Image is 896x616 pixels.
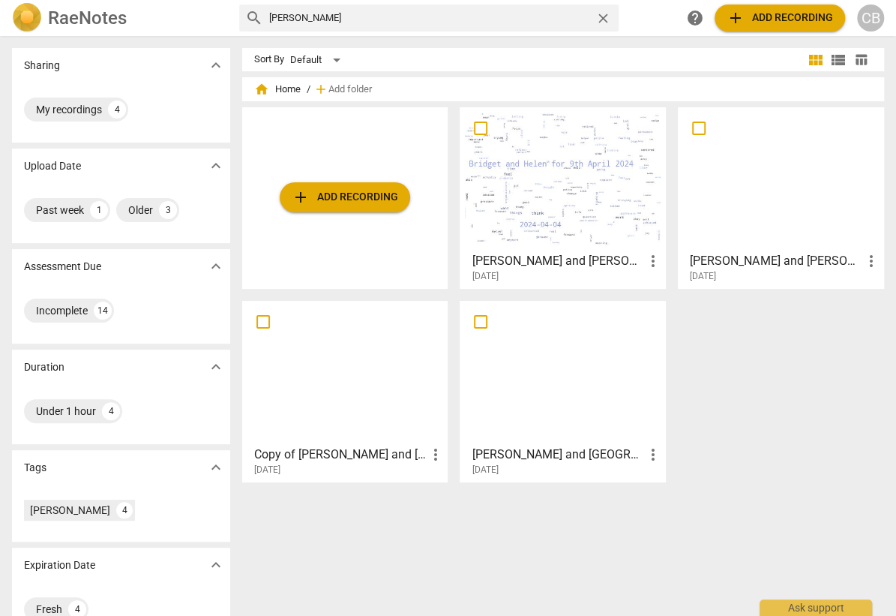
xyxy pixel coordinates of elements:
[472,464,498,476] span: [DATE]
[24,460,46,476] p: Tags
[128,203,153,218] div: Older
[254,54,284,65] div: Sort By
[254,82,301,97] span: Home
[207,358,225,376] span: expand_more
[207,157,225,175] span: expand_more
[690,270,716,283] span: [DATE]
[205,356,227,378] button: Show more
[207,257,225,275] span: expand_more
[472,446,644,464] h3: Bridget and Carmel for 24th April 2024
[290,48,346,72] div: Default
[807,51,825,69] span: view_module
[205,54,227,77] button: Show more
[862,252,880,270] span: more_vert
[94,302,112,320] div: 14
[205,155,227,177] button: Show more
[108,101,126,119] div: 4
[36,303,88,318] div: Incomplete
[207,556,225,574] span: expand_more
[269,6,589,30] input: Search
[247,306,443,476] a: Copy of [PERSON_NAME] and [PERSON_NAME] for [DATE][DATE]
[683,113,879,282] a: [PERSON_NAME] and [PERSON_NAME] for [DATE][DATE]
[644,252,662,270] span: more_vert
[36,203,84,218] div: Past week
[465,306,661,476] a: [PERSON_NAME] and [GEOGRAPHIC_DATA] for [DATE][DATE]
[857,5,884,32] button: CB
[207,458,225,476] span: expand_more
[690,252,862,270] h3: Bridget and Sue for 26th March
[36,404,96,419] div: Under 1 hour
[116,502,133,518] div: 4
[682,5,709,32] a: Help
[102,402,120,420] div: 4
[30,503,110,518] div: [PERSON_NAME]
[292,188,310,206] span: add
[760,599,872,616] div: Ask support
[24,557,95,573] p: Expiration Date
[205,456,227,479] button: Show more
[207,56,225,74] span: expand_more
[472,252,644,270] h3: Bridget and Helen for 9th April 2024
[205,554,227,576] button: Show more
[280,182,410,212] button: Upload
[465,113,661,282] a: [PERSON_NAME] and [PERSON_NAME] for [DATE][DATE]
[24,359,64,375] p: Duration
[245,9,263,27] span: search
[254,464,280,476] span: [DATE]
[12,3,42,33] img: Logo
[426,446,444,464] span: more_vert
[254,82,269,97] span: home
[90,201,108,219] div: 1
[686,9,704,27] span: help
[48,8,127,29] h2: RaeNotes
[205,255,227,278] button: Show more
[292,188,398,206] span: Add recording
[727,9,745,27] span: add
[328,84,372,95] span: Add folder
[12,3,227,33] a: LogoRaeNotes
[827,49,850,71] button: List view
[805,49,827,71] button: Tile view
[24,259,101,275] p: Assessment Due
[313,82,328,97] span: add
[595,11,611,26] span: close
[854,53,868,67] span: table_chart
[24,58,60,74] p: Sharing
[307,84,310,95] span: /
[829,51,847,69] span: view_list
[715,5,845,32] button: Upload
[727,9,833,27] span: Add recording
[24,158,81,174] p: Upload Date
[159,201,177,219] div: 3
[472,270,498,283] span: [DATE]
[36,102,102,117] div: My recordings
[850,49,872,71] button: Table view
[254,446,427,464] h3: Copy of Bridget and Helen for 9th April 2024
[644,446,662,464] span: more_vert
